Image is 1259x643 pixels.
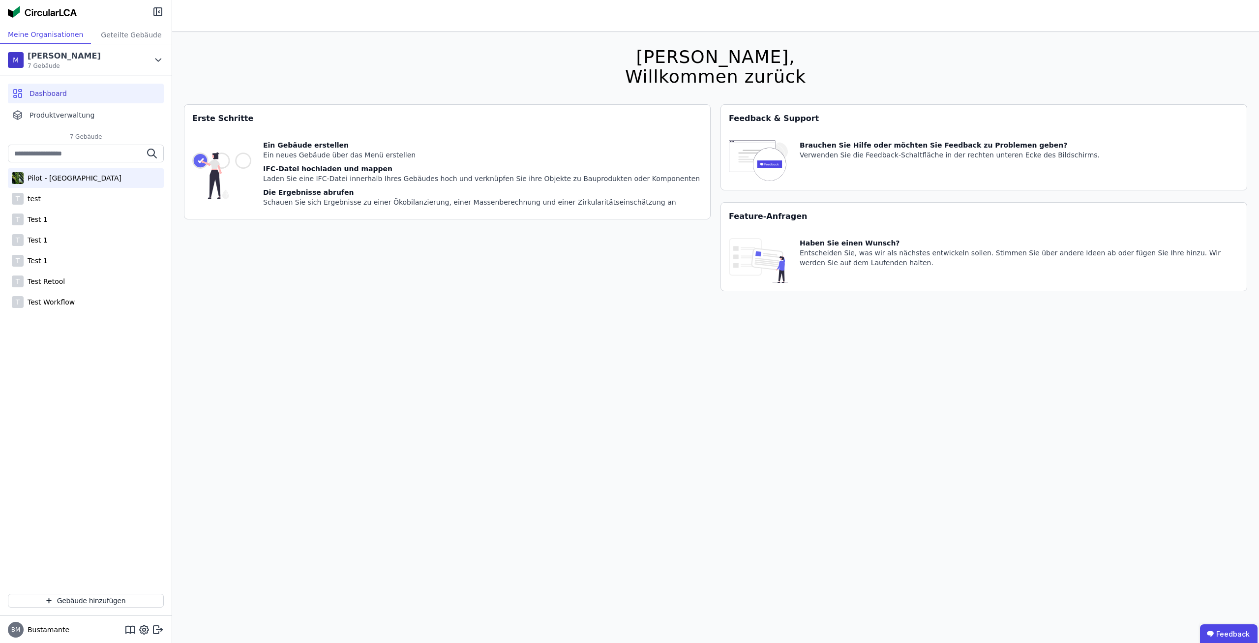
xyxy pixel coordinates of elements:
[12,170,24,186] img: Pilot - Green Building
[11,627,21,633] span: BM
[12,276,24,287] div: T
[192,140,251,211] img: getting_started_tile-DrF_GRSv.svg
[729,140,788,182] img: feedback-icon-HCTs5lye.svg
[800,238,1239,248] div: Haben Sie einen Wunsch?
[263,187,700,197] div: Die Ergebnisse abrufen
[8,52,24,68] div: M
[263,164,700,174] div: IFC-Datei hochladen und mappen
[30,89,67,98] span: Dashboard
[800,248,1239,268] div: Entscheiden Sie, was wir als nächstes entwickeln sollen. Stimmen Sie über andere Ideen ab oder fü...
[24,276,65,286] div: Test Retool
[721,203,1247,230] div: Feature-Anfragen
[8,594,164,608] button: Gebäude hinzufügen
[24,194,41,204] div: test
[28,50,101,62] div: [PERSON_NAME]
[91,26,172,44] div: Geteilte Gebäude
[184,105,710,132] div: Erste Schritte
[625,47,806,67] div: [PERSON_NAME],
[800,150,1100,160] div: Verwenden Sie die Feedback-Schaltfläche in der rechten unteren Ecke des Bildschirms.
[263,197,700,207] div: Schauen Sie sich Ergebnisse zu einer Ökobilanzierung, einer Massenberechnung und einer Zirkularit...
[263,174,700,184] div: Laden Sie eine IFC-Datei innerhalb Ihres Gebäudes hoch und verknüpfen Sie ihre Objekte zu Bauprod...
[12,234,24,246] div: T
[24,235,48,245] div: Test 1
[24,256,48,266] div: Test 1
[24,173,121,183] div: Pilot - [GEOGRAPHIC_DATA]
[625,67,806,87] div: Willkommen zurück
[24,625,69,635] span: Bustamante
[12,214,24,225] div: T
[721,105,1247,132] div: Feedback & Support
[24,214,48,224] div: Test 1
[12,193,24,205] div: T
[24,297,75,307] div: Test Workflow
[263,150,700,160] div: Ein neues Gebäude über das Menü erstellen
[28,62,101,70] span: 7 Gebäude
[12,255,24,267] div: T
[30,110,94,120] span: Produktverwaltung
[263,140,700,150] div: Ein Gebäude erstellen
[8,6,77,18] img: Concular
[800,140,1100,150] div: Brauchen Sie Hilfe oder möchten Sie Feedback zu Problemen geben?
[60,133,112,141] span: 7 Gebäude
[729,238,788,283] img: feature_request_tile-UiXE1qGU.svg
[12,296,24,308] div: T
